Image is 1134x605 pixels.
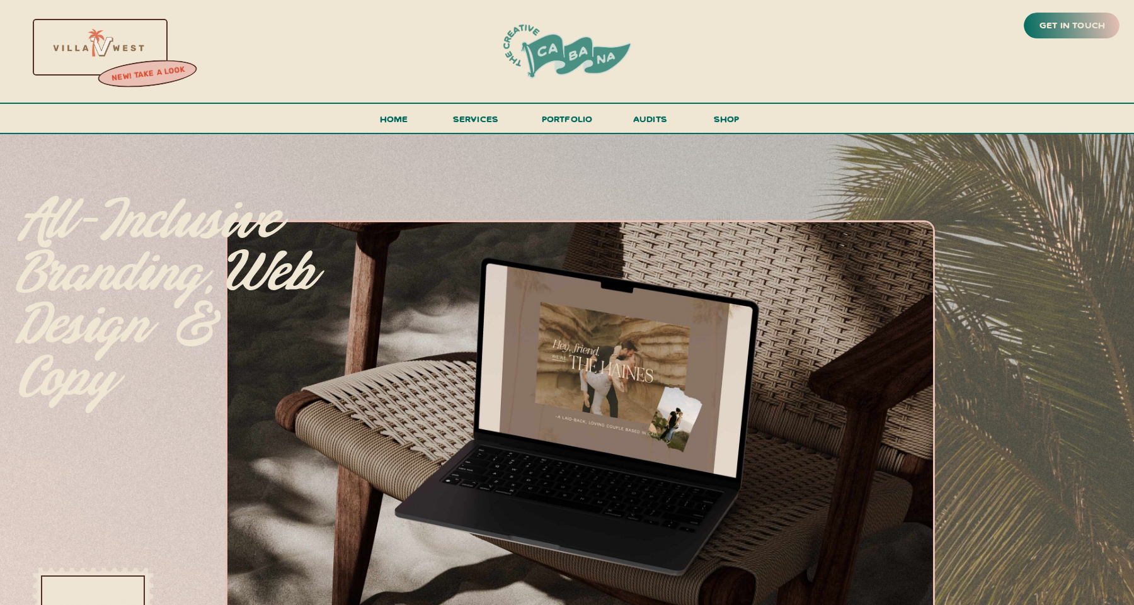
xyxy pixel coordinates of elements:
[96,62,200,87] a: new! take a look
[537,111,597,134] a: portfolio
[453,113,499,125] span: services
[449,111,502,134] a: services
[631,111,669,133] a: audits
[18,195,319,373] p: All-inclusive branding, web design & copy
[696,111,757,133] a: shop
[374,111,413,134] a: Home
[1037,17,1108,35] a: get in touch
